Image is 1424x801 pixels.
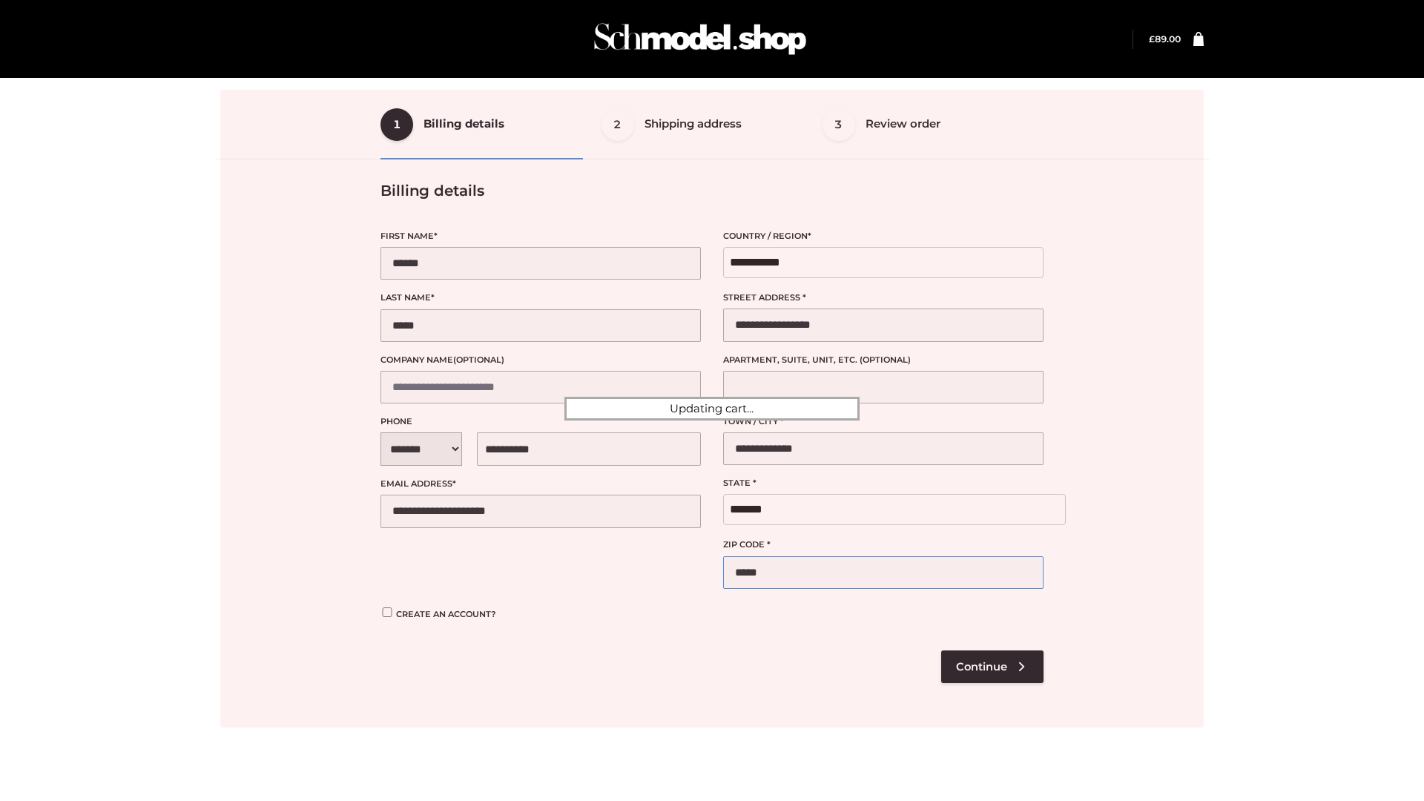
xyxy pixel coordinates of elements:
a: £89.00 [1149,33,1181,44]
span: £ [1149,33,1155,44]
div: Updating cart... [564,397,860,421]
bdi: 89.00 [1149,33,1181,44]
img: Schmodel Admin 964 [589,10,811,68]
